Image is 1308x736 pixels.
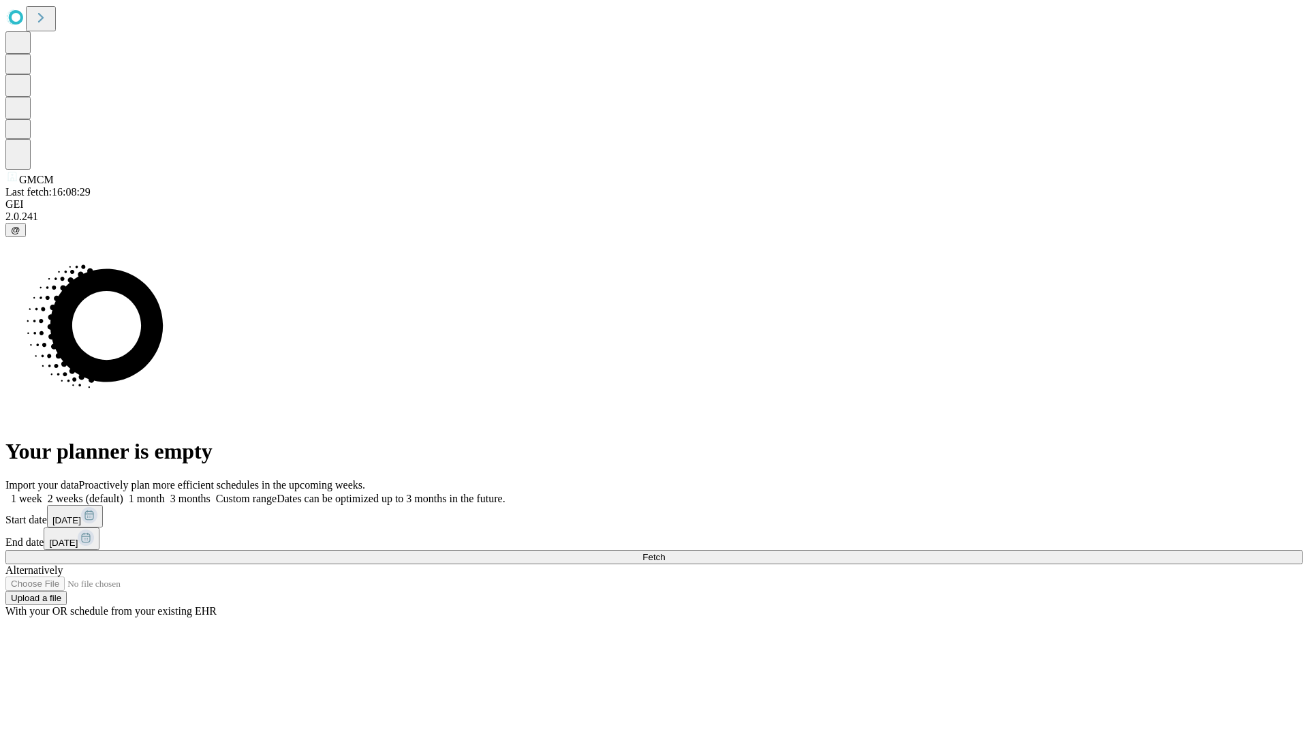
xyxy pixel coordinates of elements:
[5,186,91,198] span: Last fetch: 16:08:29
[277,493,505,504] span: Dates can be optimized up to 3 months in the future.
[11,493,42,504] span: 1 week
[5,605,217,617] span: With your OR schedule from your existing EHR
[216,493,277,504] span: Custom range
[19,174,54,185] span: GMCM
[5,439,1303,464] h1: Your planner is empty
[5,223,26,237] button: @
[47,505,103,527] button: [DATE]
[49,538,78,548] span: [DATE]
[5,550,1303,564] button: Fetch
[5,505,1303,527] div: Start date
[11,225,20,235] span: @
[79,479,365,491] span: Proactively plan more efficient schedules in the upcoming weeks.
[52,515,81,525] span: [DATE]
[5,211,1303,223] div: 2.0.241
[5,564,63,576] span: Alternatively
[5,527,1303,550] div: End date
[5,198,1303,211] div: GEI
[5,479,79,491] span: Import your data
[129,493,165,504] span: 1 month
[642,552,665,562] span: Fetch
[170,493,211,504] span: 3 months
[44,527,99,550] button: [DATE]
[5,591,67,605] button: Upload a file
[48,493,123,504] span: 2 weeks (default)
